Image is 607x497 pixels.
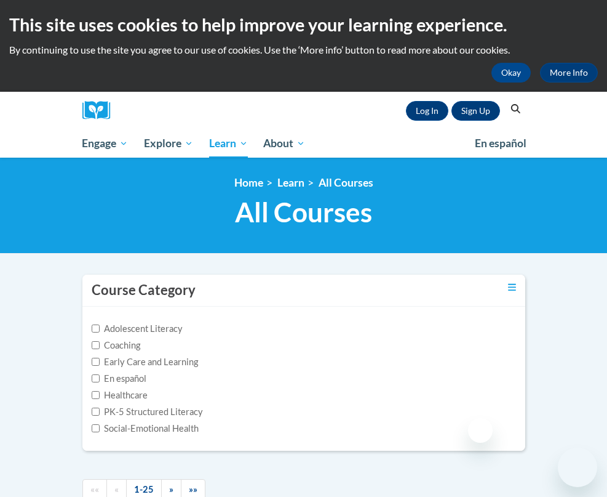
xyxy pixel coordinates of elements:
[235,196,372,228] span: All Courses
[277,176,304,189] a: Learn
[90,484,99,495] span: ««
[92,358,100,366] input: Checkbox for Options
[189,484,197,495] span: »»
[114,484,119,495] span: «
[92,339,140,352] label: Coaching
[255,129,313,158] a: About
[92,374,100,382] input: Checkbox for Options
[82,101,119,120] a: Cox Campus
[508,281,516,294] a: Toggle collapse
[92,355,198,369] label: Early Care and Learning
[558,448,597,487] iframe: Button to launch messaging window
[92,281,196,300] h3: Course Category
[92,389,148,402] label: Healthcare
[92,325,100,333] input: Checkbox for Options
[73,129,534,158] div: Main menu
[491,63,531,83] button: Okay
[82,101,119,120] img: Logo brand
[74,129,137,158] a: Engage
[475,137,526,150] span: En español
[263,136,305,151] span: About
[201,129,256,158] a: Learn
[9,43,598,57] p: By continuing to use the site you agree to our use of cookies. Use the ‘More info’ button to read...
[451,101,500,121] a: Register
[92,422,199,435] label: Social-Emotional Health
[144,136,193,151] span: Explore
[82,136,128,151] span: Engage
[406,101,448,121] a: Log In
[92,341,100,349] input: Checkbox for Options
[209,136,248,151] span: Learn
[92,408,100,416] input: Checkbox for Options
[92,322,183,336] label: Adolescent Literacy
[234,176,263,189] a: Home
[92,424,100,432] input: Checkbox for Options
[9,12,598,37] h2: This site uses cookies to help improve your learning experience.
[169,484,173,495] span: »
[319,176,373,189] a: All Courses
[92,405,203,419] label: PK-5 Structured Literacy
[92,391,100,399] input: Checkbox for Options
[467,131,534,156] a: En español
[540,63,598,83] a: More Info
[506,102,525,116] button: Search
[136,129,201,158] a: Explore
[92,372,146,386] label: En español
[468,418,493,443] iframe: Close message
